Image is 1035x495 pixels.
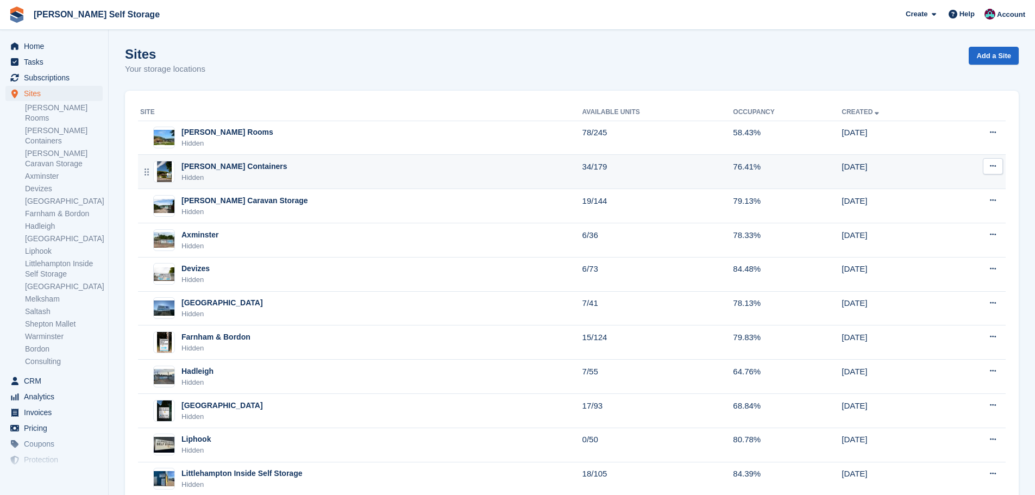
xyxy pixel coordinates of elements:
a: Axminster [25,171,103,181]
div: Axminster [181,229,218,241]
div: Hidden [181,309,263,319]
a: Littlehampton Inside Self Storage [25,259,103,279]
a: Saltash [25,306,103,317]
a: Farnham & Bordon [25,209,103,219]
div: [PERSON_NAME] Rooms [181,127,273,138]
span: Analytics [24,389,89,404]
a: [GEOGRAPHIC_DATA] [25,234,103,244]
a: menu [5,39,103,54]
td: 17/93 [582,394,733,428]
td: [DATE] [842,428,945,462]
td: [DATE] [842,325,945,360]
td: 58.43% [733,121,842,155]
a: [PERSON_NAME] Caravan Storage [25,148,103,169]
td: 6/36 [582,223,733,258]
div: Hidden [181,206,308,217]
a: menu [5,54,103,70]
a: menu [5,468,103,483]
a: Liphook [25,246,103,256]
div: Hidden [181,274,210,285]
img: Image of Littlehampton Inside Self Storage site [154,471,174,487]
img: Image of Hadleigh site [154,369,174,385]
img: Image of Farnham & Bordon site [157,331,172,353]
span: Help [959,9,975,20]
img: Image of Alton Containers site [157,161,172,183]
span: Invoices [24,405,89,420]
td: 0/50 [582,428,733,462]
a: Warminster [25,331,103,342]
div: Littlehampton Inside Self Storage [181,468,302,479]
a: menu [5,436,103,452]
div: Hidden [181,241,218,252]
div: Hidden [181,479,302,490]
div: Farnham & Bordon [181,331,250,343]
div: [GEOGRAPHIC_DATA] [181,297,263,309]
th: Available Units [582,104,733,121]
td: 7/41 [582,291,733,325]
img: stora-icon-8386f47178a22dfd0bd8f6a31ec36ba5ce8667c1dd55bd0f319d3a0aa187defe.svg [9,7,25,23]
a: Hadleigh [25,221,103,231]
td: 78/245 [582,121,733,155]
td: [DATE] [842,257,945,291]
td: [DATE] [842,189,945,223]
td: [DATE] [842,223,945,258]
td: 79.83% [733,325,842,360]
a: Add a Site [969,47,1019,65]
a: Devizes [25,184,103,194]
td: 78.33% [733,223,842,258]
span: Protection [24,452,89,467]
a: menu [5,405,103,420]
td: 64.76% [733,360,842,394]
div: [PERSON_NAME] Caravan Storage [181,195,308,206]
span: Settings [24,468,89,483]
td: 80.78% [733,428,842,462]
a: [PERSON_NAME] Self Storage [29,5,164,23]
a: Shepton Mallet [25,319,103,329]
td: 7/55 [582,360,733,394]
td: 78.13% [733,291,842,325]
td: [DATE] [842,291,945,325]
img: Image of Liphook site [154,437,174,453]
td: 34/179 [582,155,733,189]
img: Ben [984,9,995,20]
a: menu [5,373,103,389]
div: Hidden [181,411,263,422]
div: Devizes [181,263,210,274]
td: [DATE] [842,394,945,428]
div: Hidden [181,343,250,354]
a: Bordon [25,344,103,354]
div: [GEOGRAPHIC_DATA] [181,400,263,411]
a: [GEOGRAPHIC_DATA] [25,281,103,292]
div: Hidden [181,172,287,183]
a: menu [5,421,103,436]
div: Hadleigh [181,366,214,377]
span: Account [997,9,1025,20]
a: menu [5,452,103,467]
h1: Sites [125,47,205,61]
a: menu [5,86,103,101]
a: Created [842,108,881,116]
a: [PERSON_NAME] Rooms [25,103,103,123]
span: CRM [24,373,89,389]
td: 76.41% [733,155,842,189]
p: Your storage locations [125,63,205,76]
span: Home [24,39,89,54]
td: 15/124 [582,325,733,360]
div: Liphook [181,434,211,445]
a: [PERSON_NAME] Containers [25,126,103,146]
td: [DATE] [842,155,945,189]
th: Occupancy [733,104,842,121]
td: 6/73 [582,257,733,291]
a: Melksham [25,294,103,304]
img: Image of Isle Of Wight site [157,400,172,422]
span: Subscriptions [24,70,89,85]
span: Sites [24,86,89,101]
div: Hidden [181,445,211,456]
span: Coupons [24,436,89,452]
a: menu [5,70,103,85]
img: Image of Alton Rooms site [154,130,174,146]
td: 19/144 [582,189,733,223]
img: Image of Alton Caravan Storage site [154,199,174,213]
td: [DATE] [842,121,945,155]
span: Pricing [24,421,89,436]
